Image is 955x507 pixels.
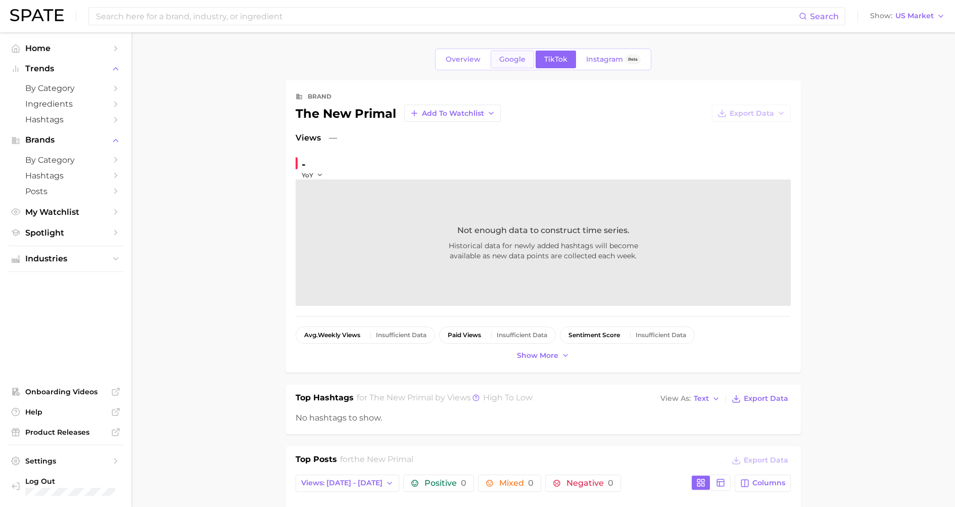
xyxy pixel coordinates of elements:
[25,187,106,196] span: Posts
[302,171,313,179] span: YoY
[735,475,791,492] button: Columns
[304,332,360,339] span: weekly views
[8,204,123,220] a: My Watchlist
[729,392,791,406] button: Export Data
[870,13,892,19] span: Show
[8,96,123,112] a: Ingredients
[95,8,799,25] input: Search here for a brand, industry, or ingredient
[25,387,106,396] span: Onboarding Videos
[8,80,123,96] a: by Category
[497,332,547,339] div: Insufficient Data
[744,394,788,403] span: Export Data
[296,392,354,406] h1: Top Hashtags
[744,456,788,465] span: Export Data
[8,183,123,199] a: Posts
[369,393,433,402] span: the new primal
[8,40,123,56] a: Home
[446,55,481,64] span: Overview
[729,453,791,468] button: Export Data
[296,132,321,144] span: Views
[868,10,947,23] button: ShowUS Market
[437,51,489,68] a: Overview
[483,393,533,402] span: high to low
[499,479,534,487] span: Mixed
[8,425,123,440] a: Product Releases
[608,478,613,488] span: 0
[302,156,330,172] div: -
[517,351,558,360] span: Show more
[296,453,337,469] h1: Top Posts
[8,384,123,399] a: Onboarding Videos
[560,327,695,344] button: sentiment scoreInsufficient Data
[25,135,106,145] span: Brands
[752,479,785,487] span: Columns
[25,428,106,437] span: Product Releases
[457,224,630,237] span: Not enough data to construct time series.
[351,454,413,464] span: the new primal
[404,105,501,122] button: Add to Watchlist
[10,9,64,21] img: SPATE
[25,456,106,466] span: Settings
[25,64,106,73] span: Trends
[439,327,556,344] button: paid viewsInsufficient Data
[424,479,466,487] span: Positive
[448,332,481,339] span: paid views
[296,412,791,424] div: No hashtags to show.
[628,55,638,64] span: Beta
[308,90,331,103] div: brand
[25,155,106,165] span: by Category
[301,479,383,487] span: Views: [DATE] - [DATE]
[8,61,123,76] button: Trends
[568,332,620,339] span: sentiment score
[25,83,106,93] span: by Category
[536,51,576,68] a: TikTok
[25,477,115,486] span: Log Out
[578,51,649,68] a: InstagramBeta
[304,331,318,339] abbr: average
[381,241,705,261] span: Historical data for newly added hashtags will become available as new data points are collected e...
[499,55,526,64] span: Google
[340,453,413,469] h2: for
[25,171,106,180] span: Hashtags
[25,43,106,53] span: Home
[8,168,123,183] a: Hashtags
[461,478,466,488] span: 0
[658,392,723,405] button: View AsText
[636,332,686,339] div: Insufficient Data
[8,474,123,499] a: Log out. Currently logged in with e-mail alyssa@spate.nyc.
[8,251,123,266] button: Industries
[8,112,123,127] a: Hashtags
[302,171,323,179] button: YoY
[25,228,106,238] span: Spotlight
[730,109,774,118] span: Export Data
[544,55,567,64] span: TikTok
[25,254,106,263] span: Industries
[660,396,691,401] span: View As
[491,51,534,68] a: Google
[329,132,337,144] span: —
[566,479,613,487] span: Negative
[296,475,399,492] button: Views: [DATE] - [DATE]
[514,349,572,362] button: Show more
[296,327,435,344] button: avg.weekly viewsInsufficient Data
[8,453,123,469] a: Settings
[376,332,426,339] div: Insufficient Data
[8,404,123,420] a: Help
[712,105,791,122] button: Export Data
[25,115,106,124] span: Hashtags
[25,207,106,217] span: My Watchlist
[694,396,709,401] span: Text
[8,152,123,168] a: by Category
[8,225,123,241] a: Spotlight
[810,12,839,21] span: Search
[357,392,533,406] h2: for by Views
[25,99,106,109] span: Ingredients
[25,407,106,417] span: Help
[422,109,484,118] span: Add to Watchlist
[586,55,623,64] span: Instagram
[8,132,123,148] button: Brands
[296,105,501,122] div: the new primal
[528,478,534,488] span: 0
[895,13,934,19] span: US Market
